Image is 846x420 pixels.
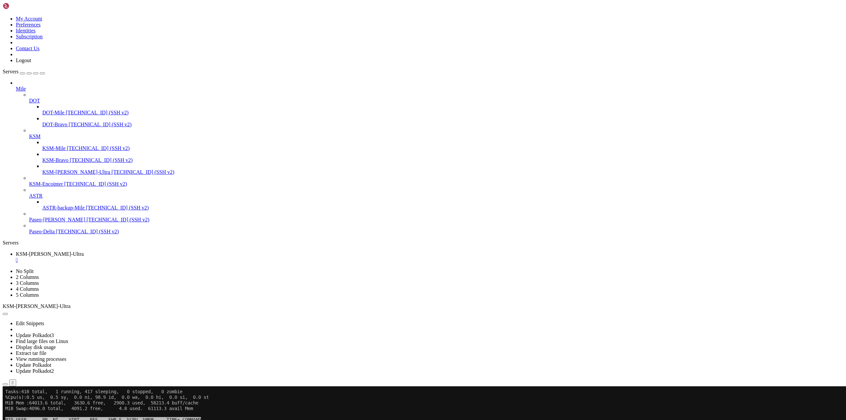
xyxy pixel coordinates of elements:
x-row: Tasks: [3,3,760,8]
a: Update Polkadot [16,362,51,368]
div:  [12,380,14,385]
li: Paseo-Delta [TECHNICAL_ID] (SSH v2) [29,223,843,235]
x-row: 5 root 0 -20 0 0 0 I 0.0 0.0 0:00.00 kworker/R-rcu_p [3,70,760,76]
span: DOT [29,98,40,103]
a: 3 Columns [16,280,39,286]
x-row: : $ [3,368,760,373]
span: admin@SG-240812 [3,368,42,373]
span: [TECHNICAL_ID] (SSH v2) [69,122,132,127]
span: 0.5 us, 0.5 sy, 0.0 ni, 98.9 id, 0.0 wa, 0.0 hi, 0.0 si, 0.0 st [24,8,206,14]
span: [TECHNICAL_ID] (SSH v2) [87,217,149,222]
x-row: 64 root -51 0 0 0 0 S 0.0 0.0 0:00.00 idle_inject/8 [3,345,760,351]
x-row: MiB Swap: [3,19,760,25]
span: ASTR-backup-Mile [42,205,85,210]
div: (19, 65) [56,368,58,373]
x-row: 22 root -51 0 0 0 0 S 0.0 0.0 0:00.00 idle_inject/1 [3,149,760,154]
x-row: 63 root 20 0 0 0 0 S 0.0 0.0 0:00.00 cpuhp/8 [3,340,760,345]
span: [TECHNICAL_ID] (SSH v2) [86,205,149,210]
x-row: 68 root 0 -20 0 0 0 I 0.0 0.0 0:00.00 kworker/8:0H-events_highpri [3,362,760,368]
a: Servers [3,69,45,74]
x-row: 59 root rt 0 0 0 0 S 0.0 0.0 0:16.40 migration/7 [3,323,760,328]
x-row: 13 root 20 0 0 0 0 I 0.0 0.0 0:00.00 rcu_tasks_kthread [3,98,760,104]
span: PID USER PR NI VIRT RES SHR S %CPU %MEM TIME+ COMMAND [3,31,198,36]
x-row: 38 root 0 -20 0 0 0 I 0.0 0.0 0:00.00 kworker/3:0H-events_highpri [3,222,760,227]
x-row: 66 root 20 0 0 0 0 S 0.0 0.0 0:01.96 ksoftirqd/8 [3,357,760,362]
x-row: %Cpu(s): [3,8,760,14]
li: KSM [29,128,843,175]
x-row: 19 root -51 0 0 0 0 S 0.0 0.0 0:00.00 idle_inject/0 [3,132,760,137]
a: DOT-Bravo [TECHNICAL_ID] (SSH v2) [42,122,843,128]
x-row: 18 root rt 0 0 0 0 S 0.0 0.0 0:22.17 migration/0 [3,126,760,132]
a: KSM-Encointer [TECHNICAL_ID] (SSH v2) [29,181,843,187]
a: 5 Columns [16,292,39,298]
x-row: 17 root 20 0 0 0 0 I 0.0 0.0 185:38.25 rcu_preempt [3,121,760,126]
x-row: 3090260 admin 20 0 2594.4g 2.3g 1.2g S 18.2 3.6 5:05.31 polkadot [3,36,760,42]
a: Contact Us [16,46,40,51]
x-row: 54 root 20 0 0 0 0 S 0.0 0.0 0:02.35 ksoftirqd/6 [3,300,760,306]
x-row: 58 root -51 0 0 0 0 S 0.0 0.0 0:00.00 idle_inject/7 [3,317,760,323]
x-row: 33 root 20 0 0 0 0 S 0.0 0.0 0:00.00 cpuhp/3 [3,199,760,205]
li: DOT-Mile [TECHNICAL_ID] (SSH v2) [42,104,843,116]
a: KSM-Bravo [TECHNICAL_ID] (SSH v2) [42,157,843,163]
span: 3090609 admin 20 0 12048 5632 3584 R 9.1 0.0 0:00.02 top [3,42,198,47]
li: KSM-Encointer [TECHNICAL_ID] (SSH v2) [29,175,843,187]
x-row: 40 root -51 0 0 0 0 S 0.0 0.0 0:00.00 idle_inject/4 [3,233,760,239]
span: KSM-[PERSON_NAME]-Ultra [42,169,110,175]
x-row: 57 root 20 0 0 0 0 S 0.0 0.0 0:00.00 cpuhp/7 [3,312,760,317]
span: [TECHNICAL_ID] (SSH v2) [111,169,174,175]
a: Find large files on Linux [16,338,68,344]
li: KSM-Mile [TECHNICAL_ID] (SSH v2) [42,139,843,151]
x-row: 60 root 20 0 0 0 0 S 0.0 0.0 0:01.91 ksoftirqd/7 [3,328,760,334]
x-row: 4 root 0 -20 0 0 0 I 0.0 0.0 0:00.00 kworker/R-rcu_g [3,64,760,70]
x-row: 6 root 0 -20 0 0 0 I 0.0 0.0 0:00.00 kworker/R-slub_ [3,76,760,81]
span: ASTR [29,193,43,199]
div:  [16,257,843,263]
a: Mile [16,86,843,92]
span: KSM-Encointer [29,181,63,187]
a: Update Polkadot2 [16,368,54,374]
x-row: 27 root 20 0 0 0 0 S 0.0 0.0 0:00.00 cpuhp/2 [3,171,760,177]
li: DOT-Bravo [TECHNICAL_ID] (SSH v2) [42,116,843,128]
a: Paseo-Delta [TECHNICAL_ID] (SSH v2) [29,229,843,235]
li: Paseo-[PERSON_NAME] [TECHNICAL_ID] (SSH v2) [29,211,843,223]
x-row: 30 root 20 0 0 0 0 S 0.0 0.0 0:25.57 ksoftirqd/2 [3,188,760,194]
x-row: 12 root 0 -20 0 0 0 I 0.0 0.0 0:00.00 kworker/R-mm_pe [3,93,760,98]
x-row: 34 root -51 0 0 0 0 S 0.0 0.0 0:00.00 idle_inject/3 [3,205,760,210]
a: My Account [16,16,42,21]
x-row: 14 root 20 0 0 0 0 I 0.0 0.0 0:00.00 rcu_tasks_rude_kthread [3,104,760,109]
x-row: 45 root 20 0 0 0 0 S 0.0 0.0 0:00.00 cpuhp/5 [3,255,760,261]
span: 4096.0 total, 4091.2 free, 4.8 used. 61113.3 avail Mem [26,19,190,25]
span: KSM-[PERSON_NAME]-Ultra [3,303,70,309]
span: Servers [3,69,19,74]
span: 64013.6 total, 3630.6 free, 2900.3 used, 58213.4 buff/cache [26,14,196,19]
span: KSM [29,134,41,139]
li: Mile [16,80,843,235]
span: Paseo-[PERSON_NAME] [29,217,85,222]
x-row: 29 root rt 0 0 0 0 S 0.0 0.0 0:18.15 migration/2 [3,182,760,188]
a: 4 Columns [16,286,39,292]
a: Subscription [16,34,43,39]
x-row: 3 root 20 0 0 0 0 S 0.0 0.0 0:00.00 pool_workqueue_release [3,59,760,64]
span: [TECHNICAL_ID] (SSH v2) [56,229,119,234]
li: KSM-Bravo [TECHNICAL_ID] (SSH v2) [42,151,843,163]
span: ~ [45,368,48,373]
a: Extract tar file [16,350,46,356]
x-row: 51 root 20 0 0 0 0 S 0.0 0.0 0:00.00 cpuhp/6 [3,284,760,289]
span: Paseo-Delta [29,229,55,234]
x-row: 42 root 20 0 0 0 0 S 0.0 0.0 0:07.81 ksoftirqd/4 [3,244,760,250]
a: KSM-Mile [TECHNICAL_ID] (SSH v2) [42,145,843,151]
a: DOT-Mile [TECHNICAL_ID] (SSH v2) [42,110,843,116]
x-row: 16 root 20 0 0 0 0 S 0.0 0.0 3:09.08 ksoftirqd/0 [3,115,760,121]
x-row: MiB Mem : [3,14,760,19]
x-row: 36 root 20 0 0 0 0 S 0.0 0.0 0:12.92 ksoftirqd/3 [3,216,760,222]
x-row: 23 root rt 0 0 0 0 S 0.0 0.0 0:20.29 migration/1 [3,154,760,160]
li: DOT [29,92,843,128]
x-row: 53 root rt 0 0 0 0 S 0.0 0.0 0:16.33 migration/6 [3,295,760,300]
a: KSM-[PERSON_NAME]-Ultra [TECHNICAL_ID] (SSH v2) [42,169,843,175]
a: Identities [16,28,36,33]
x-row: 7 root 0 -20 0 0 0 I 0.0 0.0 0:00.00 kworker/R-netns [3,81,760,87]
x-row: 15 root 20 0 0 0 0 I 0.0 0.0 0:00.00 rcu_tasks_trace_kthread [3,109,760,115]
a: ASTR-backup-Mile [TECHNICAL_ID] (SSH v2) [42,205,843,211]
a: Logout [16,57,31,63]
span: KSM-Bravo [42,157,68,163]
